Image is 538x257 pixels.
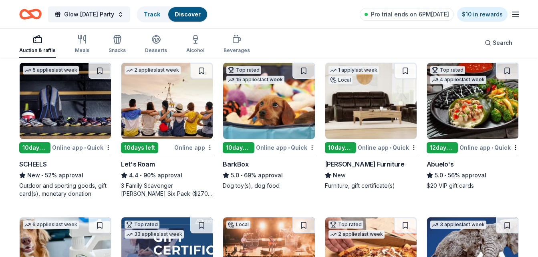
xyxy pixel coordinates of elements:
[109,31,126,58] button: Snacks
[121,182,213,198] div: 3 Family Scavenger [PERSON_NAME] Six Pack ($270 Value), 2 Date Night Scavenger [PERSON_NAME] Two ...
[140,172,142,179] span: •
[125,66,181,74] div: 2 applies last week
[144,11,160,18] a: Track
[19,5,42,24] a: Home
[145,31,167,58] button: Desserts
[435,171,443,180] span: 5.0
[19,159,46,169] div: SCHEELS
[478,35,519,51] button: Search
[226,66,261,74] div: Top rated
[223,171,315,180] div: 69% approval
[145,47,167,54] div: Desserts
[75,31,89,58] button: Meals
[427,142,458,153] div: 12 days left
[137,6,208,22] button: TrackDiscover
[427,159,454,169] div: Abuelo's
[226,221,250,229] div: Local
[328,76,353,84] div: Local
[328,221,363,229] div: Top rated
[223,142,254,153] div: 10 days left
[325,62,417,190] a: Image for Bob Mills Furniture1 applylast weekLocal10days leftOnline app•Quick[PERSON_NAME] Furnit...
[64,10,114,19] span: Glow [DATE] Party
[186,47,204,54] div: Alcohol
[444,172,446,179] span: •
[256,143,315,153] div: Online app Quick
[19,31,56,58] button: Auction & raffle
[20,63,111,139] img: Image for SCHEELS
[19,47,56,54] div: Auction & raffle
[360,8,454,21] a: Pro trial ends on 6PM[DATE]
[223,62,315,190] a: Image for BarkBoxTop rated15 applieslast week10days leftOnline app•QuickBarkBox5.0•69% approvalDo...
[121,62,213,198] a: Image for Let's Roam2 applieslast week10days leftOnline appLet's Roam4.4•90% approval3 Family Sca...
[175,11,201,18] a: Discover
[121,142,158,153] div: 10 days left
[41,172,43,179] span: •
[223,159,248,169] div: BarkBox
[328,230,385,239] div: 2 applies last week
[174,143,213,153] div: Online app
[430,76,486,84] div: 4 applies last week
[129,171,139,180] span: 4.4
[121,159,155,169] div: Let's Roam
[19,171,111,180] div: 52% approval
[241,172,243,179] span: •
[459,143,519,153] div: Online app Quick
[333,171,346,180] span: New
[231,171,239,180] span: 5.0
[358,143,417,153] div: Online app Quick
[492,145,493,151] span: •
[226,76,284,84] div: 15 applies last week
[121,171,213,180] div: 90% approval
[223,63,314,139] img: Image for BarkBox
[430,221,486,229] div: 3 applies last week
[125,230,184,239] div: 33 applies last week
[75,47,89,54] div: Meals
[223,182,315,190] div: Dog toy(s), dog food
[325,142,356,153] div: 10 days left
[23,66,79,74] div: 5 applies last week
[186,31,204,58] button: Alcohol
[27,171,40,180] span: New
[52,143,111,153] div: Online app Quick
[48,6,130,22] button: Glow [DATE] Party
[23,221,79,229] div: 6 applies last week
[19,62,111,198] a: Image for SCHEELS5 applieslast week10days leftOnline app•QuickSCHEELSNew•52% approvalOutdoor and ...
[493,38,512,48] span: Search
[427,62,519,190] a: Image for Abuelo's Top rated4 applieslast week12days leftOnline app•QuickAbuelo's5.0•56% approval...
[19,182,111,198] div: Outdoor and sporting goods, gift card(s), monetary donation
[288,145,290,151] span: •
[19,142,50,153] div: 10 days left
[427,171,519,180] div: 56% approval
[121,63,213,139] img: Image for Let's Roam
[109,47,126,54] div: Snacks
[325,159,405,169] div: [PERSON_NAME] Furniture
[457,7,508,22] a: $10 in rewards
[125,221,159,229] div: Top rated
[328,66,379,74] div: 1 apply last week
[325,182,417,190] div: Furniture, gift certificate(s)
[427,63,518,139] img: Image for Abuelo's
[371,10,449,19] span: Pro trial ends on 6PM[DATE]
[430,66,465,74] div: Top rated
[84,145,86,151] span: •
[427,182,519,190] div: $20 VIP gift cards
[224,31,250,58] button: Beverages
[325,63,417,139] img: Image for Bob Mills Furniture
[390,145,391,151] span: •
[224,47,250,54] div: Beverages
